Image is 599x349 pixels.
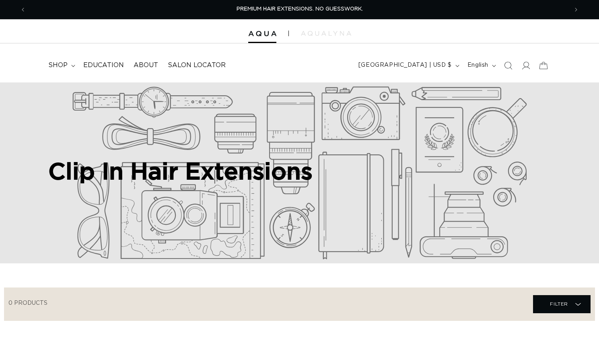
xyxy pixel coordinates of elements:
[354,58,463,73] button: [GEOGRAPHIC_DATA] | USD $
[48,61,68,70] span: shop
[550,296,568,312] span: Filter
[78,56,129,74] a: Education
[463,58,499,73] button: English
[48,157,313,185] h2: Clip In Hair Extensions
[499,57,517,74] summary: Search
[83,61,124,70] span: Education
[8,300,47,306] span: 0 products
[14,2,32,17] button: Previous announcement
[237,6,363,12] span: PREMIUM HAIR EXTENSIONS. NO GUESSWORK.
[43,56,78,74] summary: shop
[163,56,231,74] a: Salon Locator
[134,61,158,70] span: About
[467,61,488,70] span: English
[248,31,276,37] img: Aqua Hair Extensions
[301,31,351,36] img: aqualyna.com
[358,61,452,70] span: [GEOGRAPHIC_DATA] | USD $
[168,61,226,70] span: Salon Locator
[533,295,591,313] summary: Filter
[567,2,585,17] button: Next announcement
[129,56,163,74] a: About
